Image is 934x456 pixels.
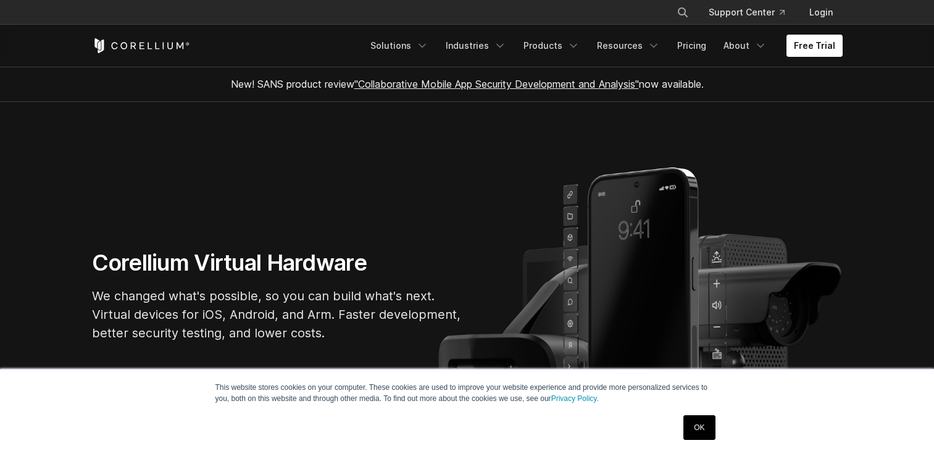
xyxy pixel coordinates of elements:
[683,415,715,440] a: OK
[231,78,704,90] span: New! SANS product review now available.
[699,1,794,23] a: Support Center
[92,249,462,277] h1: Corellium Virtual Hardware
[670,35,714,57] a: Pricing
[516,35,587,57] a: Products
[799,1,843,23] a: Login
[92,287,462,342] p: We changed what's possible, so you can build what's next. Virtual devices for iOS, Android, and A...
[716,35,774,57] a: About
[662,1,843,23] div: Navigation Menu
[786,35,843,57] a: Free Trial
[363,35,436,57] a: Solutions
[215,382,719,404] p: This website stores cookies on your computer. These cookies are used to improve your website expe...
[438,35,514,57] a: Industries
[92,38,190,53] a: Corellium Home
[590,35,667,57] a: Resources
[363,35,843,57] div: Navigation Menu
[551,394,599,403] a: Privacy Policy.
[672,1,694,23] button: Search
[354,78,639,90] a: "Collaborative Mobile App Security Development and Analysis"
